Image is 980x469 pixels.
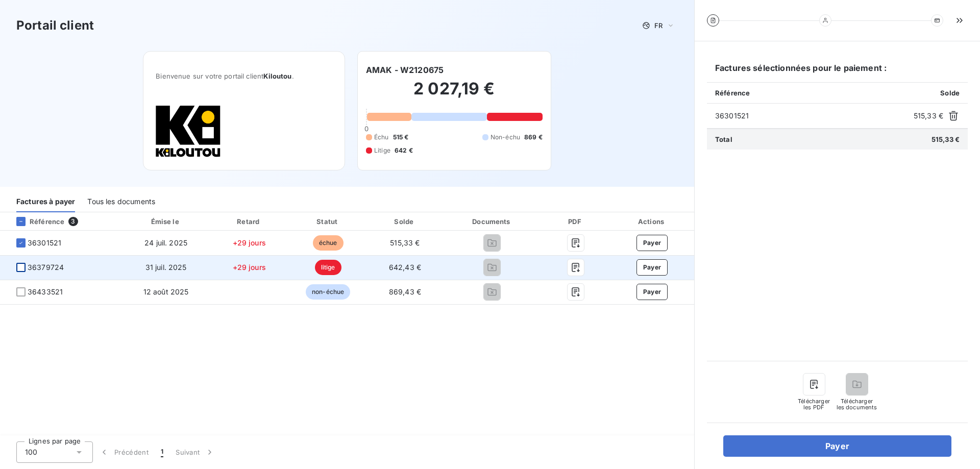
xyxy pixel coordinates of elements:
[156,72,332,80] span: Bienvenue sur votre portail client .
[366,79,543,109] h2: 2 027,19 €
[723,435,951,457] button: Payer
[161,447,163,457] span: 1
[636,259,668,276] button: Payer
[524,133,543,142] span: 869 €
[125,216,207,227] div: Émise le
[87,191,155,212] div: Tous les documents
[654,21,663,30] span: FR
[291,216,365,227] div: Statut
[364,125,369,133] span: 0
[156,105,221,158] img: Company logo
[636,235,668,251] button: Payer
[169,441,221,463] button: Suivant
[16,191,75,212] div: Factures à payer
[374,133,389,142] span: Échu
[715,135,732,143] span: Total
[932,135,960,143] span: 515,33 €
[315,260,341,275] span: litige
[369,216,441,227] div: Solde
[395,146,413,155] span: 642 €
[390,238,420,247] span: 515,33 €
[715,111,910,121] span: 36301521
[143,287,189,296] span: 12 août 2025
[798,398,830,410] span: Télécharger les PDF
[389,263,421,271] span: 642,43 €
[144,238,187,247] span: 24 juil. 2025
[155,441,169,463] button: 1
[707,62,968,82] h6: Factures sélectionnées pour le paiement :
[715,89,750,97] span: Référence
[445,216,540,227] div: Documents
[491,133,520,142] span: Non-échu
[145,263,187,271] span: 31 juil. 2025
[914,111,943,121] span: 515,33 €
[263,72,291,80] span: Kiloutou
[313,235,344,251] span: échue
[28,238,61,248] span: 36301521
[28,262,64,273] span: 36379724
[374,146,390,155] span: Litige
[306,284,350,300] span: non-échue
[612,216,692,227] div: Actions
[8,217,64,226] div: Référence
[16,16,94,35] h3: Portail client
[837,398,877,410] span: Télécharger les documents
[389,287,421,296] span: 869,43 €
[68,217,78,226] span: 3
[366,64,444,76] h6: AMAK - W2120675
[93,441,155,463] button: Précédent
[544,216,608,227] div: PDF
[233,238,266,247] span: +29 jours
[940,89,960,97] span: Solde
[636,284,668,300] button: Payer
[211,216,287,227] div: Retard
[28,287,63,297] span: 36433521
[393,133,409,142] span: 515 €
[25,447,37,457] span: 100
[233,263,266,271] span: +29 jours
